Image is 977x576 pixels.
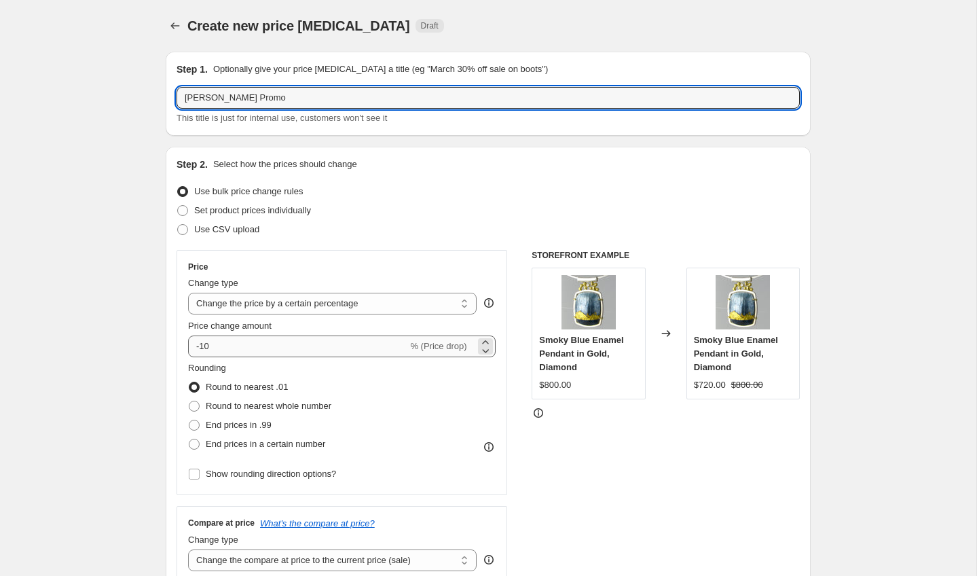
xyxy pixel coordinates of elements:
[213,158,357,171] p: Select how the prices should change
[177,113,387,123] span: This title is just for internal use, customers won't see it
[166,16,185,35] button: Price change jobs
[188,321,272,331] span: Price change amount
[206,469,336,479] span: Show rounding direction options?
[188,278,238,288] span: Change type
[177,158,208,171] h2: Step 2.
[539,335,623,372] span: Smoky Blue Enamel Pendant in Gold, Diamond
[260,518,375,528] button: What's the compare at price?
[188,262,208,272] h3: Price
[206,439,325,449] span: End prices in a certain number
[177,62,208,76] h2: Step 1.
[188,336,407,357] input: -15
[561,275,616,329] img: 821PENb__00222_80x.jpg
[731,378,763,392] strike: $800.00
[194,186,303,196] span: Use bulk price change rules
[213,62,548,76] p: Optionally give your price [MEDICAL_DATA] a title (eg "March 30% off sale on boots")
[177,87,800,109] input: 30% off holiday sale
[188,535,238,545] span: Change type
[188,363,226,373] span: Rounding
[194,224,259,234] span: Use CSV upload
[539,378,571,392] div: $800.00
[694,335,778,372] span: Smoky Blue Enamel Pendant in Gold, Diamond
[482,296,496,310] div: help
[206,401,331,411] span: Round to nearest whole number
[532,250,800,261] h6: STOREFRONT EXAMPLE
[194,205,311,215] span: Set product prices individually
[188,518,255,528] h3: Compare at price
[410,341,466,351] span: % (Price drop)
[716,275,770,329] img: 821PENb__00222_80x.jpg
[187,18,410,33] span: Create new price [MEDICAL_DATA]
[482,553,496,566] div: help
[421,20,439,31] span: Draft
[206,382,288,392] span: Round to nearest .01
[206,420,272,430] span: End prices in .99
[694,378,726,392] div: $720.00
